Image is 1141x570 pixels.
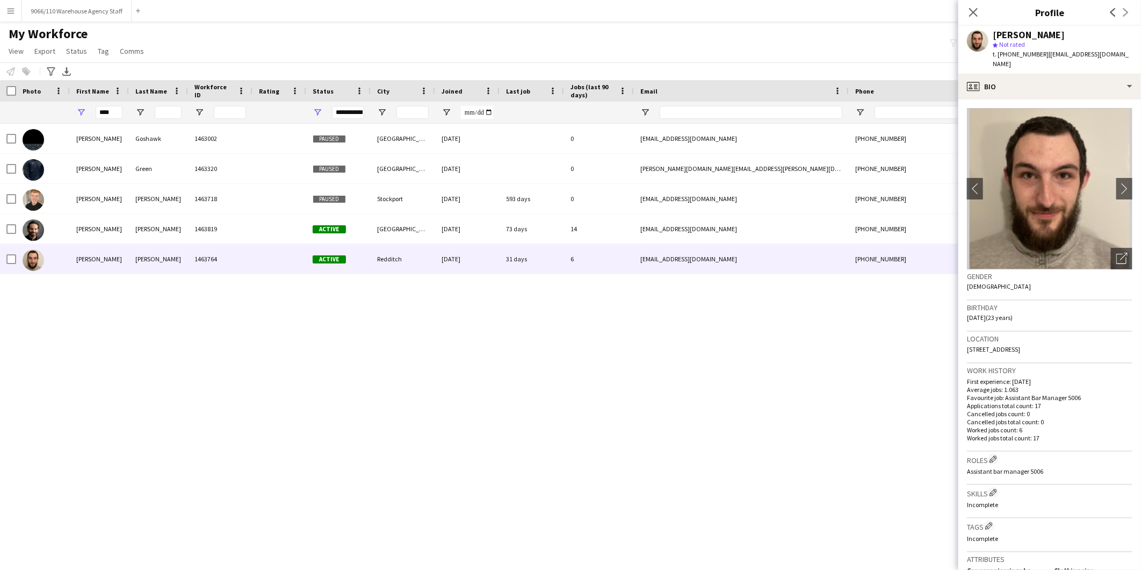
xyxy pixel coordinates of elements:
img: Jake Pearce [23,219,44,241]
div: 0 [564,154,634,183]
span: Status [66,46,87,56]
div: [EMAIL_ADDRESS][DOMAIN_NAME] [634,214,849,244]
div: Redditch [371,244,435,274]
p: Cancelled jobs count: 0 [967,410,1132,418]
div: 6 [564,244,634,274]
span: Phone [855,87,874,95]
a: Tag [93,44,113,58]
div: [DATE] [435,154,500,183]
div: Open photos pop-in [1111,248,1132,269]
span: First Name [76,87,109,95]
img: Jake Watkins [23,250,44,271]
span: [DATE] (23 years) [967,313,1013,322]
h3: Location [967,334,1132,344]
div: [PERSON_NAME] [70,244,129,274]
span: Last Name [135,87,167,95]
div: [PERSON_NAME][DOMAIN_NAME][EMAIL_ADDRESS][PERSON_NAME][DOMAIN_NAME] [634,154,849,183]
div: 14 [564,214,634,244]
span: Last job [506,87,530,95]
h3: Birthday [967,303,1132,312]
span: Paused [313,195,346,203]
p: Cancelled jobs total count: 0 [967,418,1132,426]
input: Joined Filter Input [461,106,493,119]
div: [GEOGRAPHIC_DATA] [371,154,435,183]
a: Status [62,44,91,58]
span: Jobs (last 90 days) [570,83,615,99]
button: 9066/110 Warehouse Agency Staff [22,1,132,22]
span: Status [313,87,334,95]
input: City Filter Input [396,106,429,119]
div: 1463718 [188,184,252,213]
input: Workforce ID Filter Input [214,106,246,119]
div: [PERSON_NAME] [70,184,129,213]
p: Worked jobs total count: 17 [967,434,1132,442]
div: [DATE] [435,214,500,244]
div: Green [129,154,188,183]
p: First experience: [DATE] [967,377,1132,386]
span: View [9,46,24,56]
img: Jake Goshawk [23,129,44,151]
span: Workforce ID [194,83,233,99]
div: Stockport [371,184,435,213]
div: 73 days [500,214,564,244]
div: 593 days [500,184,564,213]
h3: Gender [967,272,1132,281]
span: City [377,87,389,95]
span: [DEMOGRAPHIC_DATA] [967,282,1031,290]
button: Open Filter Menu [377,108,387,117]
span: | [EMAIL_ADDRESS][DOMAIN_NAME] [993,50,1129,68]
span: Paused [313,135,346,143]
a: Comms [115,44,148,58]
div: [EMAIL_ADDRESS][DOMAIN_NAME] [634,184,849,213]
p: Applications total count: 17 [967,402,1132,410]
div: [EMAIL_ADDRESS][DOMAIN_NAME] [634,124,849,153]
h3: Attributes [967,554,1132,564]
div: [PERSON_NAME] [129,244,188,274]
span: Not rated [999,40,1025,48]
h3: Skills [967,487,1132,498]
div: [GEOGRAPHIC_DATA] [371,124,435,153]
span: Tag [98,46,109,56]
p: Favourite job: Assistant Bar Manager 5006 [967,394,1132,402]
span: Paused [313,165,346,173]
h3: Roles [967,454,1132,465]
div: [GEOGRAPHIC_DATA] [371,214,435,244]
div: [PERSON_NAME] [993,30,1065,40]
div: [PHONE_NUMBER] [849,244,986,274]
span: Rating [259,87,279,95]
a: View [4,44,28,58]
p: Incomplete [967,535,1132,543]
input: First Name Filter Input [96,106,122,119]
span: My Workforce [9,26,88,42]
span: Active [313,255,346,263]
div: [PHONE_NUMBER] [849,214,986,244]
div: [PERSON_NAME] [70,124,129,153]
button: Open Filter Menu [442,108,451,117]
div: [DATE] [435,244,500,274]
div: [PERSON_NAME] [129,184,188,213]
div: Goshawk [129,124,188,153]
div: 0 [564,184,634,213]
span: Comms [120,46,144,56]
div: 1463764 [188,244,252,274]
div: [DATE] [435,124,500,153]
span: Email [640,87,658,95]
input: Last Name Filter Input [155,106,182,119]
a: Export [30,44,60,58]
div: [PERSON_NAME] [129,214,188,244]
span: Joined [442,87,463,95]
button: Open Filter Menu [76,108,86,117]
div: 1463002 [188,124,252,153]
input: Phone Filter Input [875,106,980,119]
button: Open Filter Menu [640,108,650,117]
span: [STREET_ADDRESS] [967,345,1020,353]
div: [PHONE_NUMBER] [849,184,986,213]
h3: Tags [967,521,1132,532]
app-action-btn: Export XLSX [60,65,73,78]
span: Photo [23,87,41,95]
div: 0 [564,124,634,153]
div: [PHONE_NUMBER] [849,154,986,183]
p: Worked jobs count: 6 [967,426,1132,434]
button: Open Filter Menu [313,108,322,117]
span: t. [PHONE_NUMBER] [993,50,1049,58]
